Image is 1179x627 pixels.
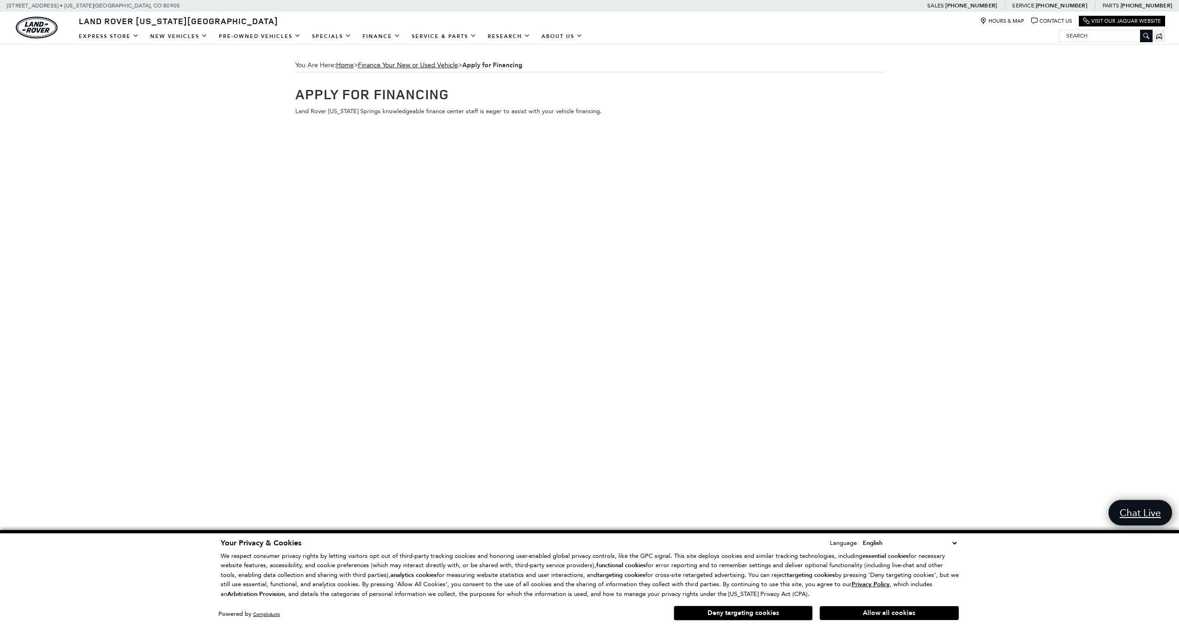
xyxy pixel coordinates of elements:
[596,561,646,569] strong: functional cookies
[1109,500,1172,525] a: Chat Live
[16,17,57,38] a: land-rover
[852,581,890,588] a: Privacy Policy
[1031,18,1072,25] a: Contact Us
[1012,2,1034,9] span: Service
[787,571,835,579] strong: targeting cookies
[830,540,859,546] div: Language:
[1083,18,1161,25] a: Visit Our Jaguar Website
[221,538,301,548] span: Your Privacy & Cookies
[221,551,959,599] p: We respect consumer privacy rights by letting visitors opt out of third-party tracking cookies an...
[462,61,523,70] strong: Apply for Financing
[218,611,280,617] div: Powered by
[980,18,1024,25] a: Hours & Map
[73,28,145,45] a: EXPRESS STORE
[145,28,213,45] a: New Vehicles
[482,28,536,45] a: Research
[536,28,588,45] a: About Us
[295,106,884,116] p: Land Rover [US_STATE] Springs knowledgeable finance center staff is eager to assist with your veh...
[358,61,458,69] a: Finance Your New or Used Vehicle
[295,58,884,72] span: You Are Here:
[306,28,357,45] a: Specials
[253,611,280,617] a: ComplyAuto
[79,15,278,26] span: Land Rover [US_STATE][GEOGRAPHIC_DATA]
[597,571,645,579] strong: targeting cookies
[336,61,354,69] a: Home
[1036,2,1087,9] a: [PHONE_NUMBER]
[1059,30,1152,41] input: Search
[860,538,959,548] select: Language Select
[73,28,588,45] nav: Main Navigation
[862,552,909,560] strong: essential cookies
[227,590,285,598] strong: Arbitration Provision
[213,28,306,45] a: Pre-Owned Vehicles
[945,2,997,9] a: [PHONE_NUMBER]
[295,86,884,102] h1: Apply for Financing
[674,606,813,621] button: Deny targeting cookies
[927,2,944,9] span: Sales
[295,58,884,72] div: Breadcrumbs
[390,571,437,579] strong: analytics cookies
[1121,2,1172,9] a: [PHONE_NUMBER]
[336,61,523,69] span: >
[820,606,959,620] button: Allow all cookies
[357,28,406,45] a: Finance
[1115,506,1166,519] span: Chat Live
[73,15,284,26] a: Land Rover [US_STATE][GEOGRAPHIC_DATA]
[16,17,57,38] img: Land Rover
[406,28,482,45] a: Service & Parts
[1103,2,1119,9] span: Parts
[7,2,180,9] a: [STREET_ADDRESS] • [US_STATE][GEOGRAPHIC_DATA], CO 80905
[358,61,523,69] span: >
[852,580,890,589] u: Privacy Policy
